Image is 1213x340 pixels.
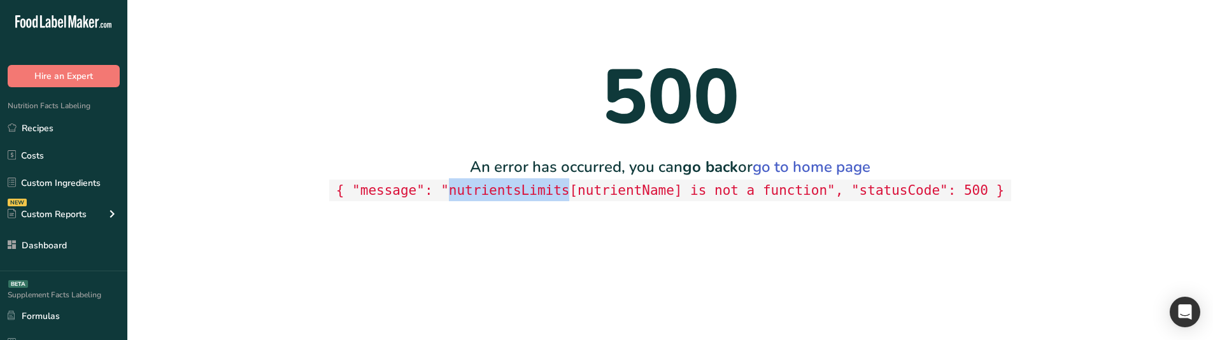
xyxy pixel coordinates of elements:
span: go back [683,157,738,177]
button: Hire an Expert [8,65,120,87]
div: NEW [8,199,27,206]
a: go to home page [753,157,870,177]
div: Open Intercom Messenger [1170,297,1200,327]
div: An error has occurred, you can or [329,155,1011,201]
div: BETA [8,280,28,288]
div: Custom Reports [8,208,87,221]
code: { "message": "nutrientsLimits[nutrientName] is not a function", "statusCode": 500 } [329,180,1011,202]
h1: 500 [329,41,1011,155]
